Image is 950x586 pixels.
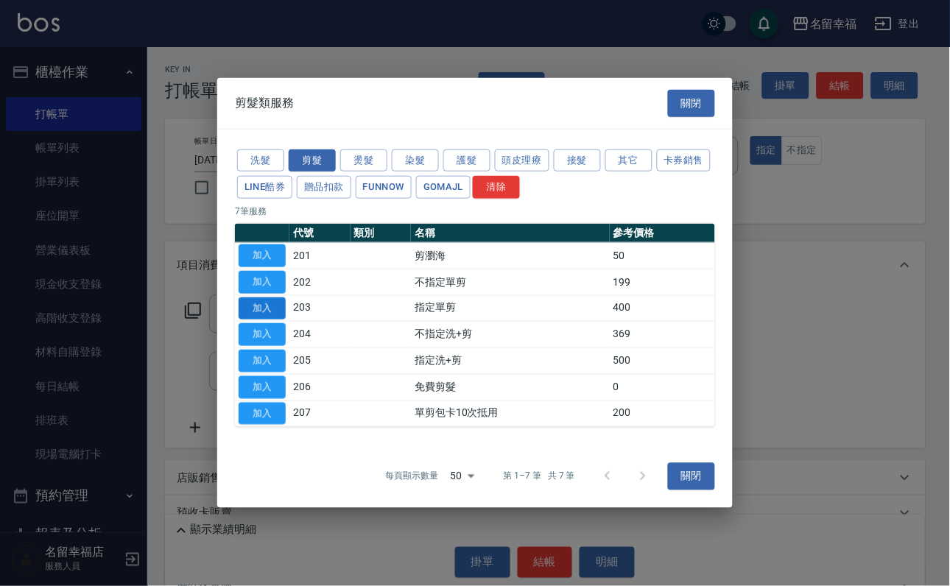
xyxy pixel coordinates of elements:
td: 201 [289,242,351,269]
button: 剪髮 [289,149,336,172]
button: 關閉 [668,90,715,117]
button: 卡券銷售 [657,149,711,172]
div: 50 [445,456,480,496]
p: 第 1–7 筆 共 7 筆 [504,470,575,483]
td: 0 [610,374,715,400]
td: 50 [610,242,715,269]
button: 接髮 [554,149,601,172]
th: 名稱 [411,224,609,243]
td: 400 [610,295,715,322]
button: 關閉 [668,463,715,490]
button: 燙髮 [340,149,387,172]
button: 頭皮理療 [495,149,549,172]
td: 207 [289,400,351,427]
button: 加入 [239,402,286,425]
p: 7 筆服務 [235,205,715,218]
td: 203 [289,295,351,322]
td: 指定洗+剪 [411,347,609,374]
button: 洗髮 [237,149,284,172]
td: 199 [610,269,715,295]
td: 205 [289,347,351,374]
button: 加入 [239,323,286,346]
td: 免費剪髮 [411,374,609,400]
button: LINE酷券 [237,176,292,199]
td: 單剪包卡10次抵用 [411,400,609,427]
td: 200 [610,400,715,427]
button: 清除 [473,176,520,199]
button: 其它 [605,149,652,172]
button: GOMAJL [416,176,471,199]
td: 不指定洗+剪 [411,322,609,348]
th: 代號 [289,224,351,243]
th: 類別 [351,224,412,243]
span: 剪髮類服務 [235,96,294,110]
button: 染髮 [392,149,439,172]
button: 加入 [239,244,286,267]
td: 204 [289,322,351,348]
td: 369 [610,322,715,348]
td: 206 [289,374,351,400]
button: 贈品扣款 [297,176,351,199]
td: 500 [610,347,715,374]
td: 不指定單剪 [411,269,609,295]
button: FUNNOW [356,176,412,199]
button: 加入 [239,297,286,320]
th: 參考價格 [610,224,715,243]
button: 加入 [239,271,286,294]
td: 202 [289,269,351,295]
td: 指定單剪 [411,295,609,322]
button: 加入 [239,376,286,399]
p: 每頁顯示數量 [386,470,439,483]
button: 護髮 [443,149,490,172]
td: 剪瀏海 [411,242,609,269]
button: 加入 [239,350,286,373]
